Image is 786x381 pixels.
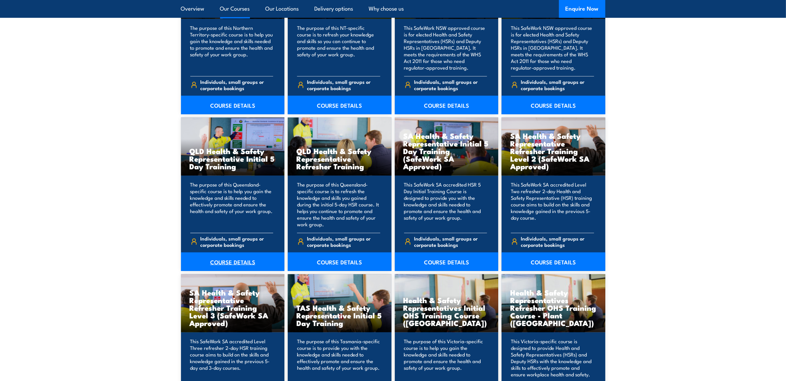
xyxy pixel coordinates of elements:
[414,79,487,91] span: Individuals, small groups or corporate bookings
[404,181,487,228] p: This SafeWork SA accredited HSR 5 Day Initial Training Course is designed to provide you with the...
[200,79,273,91] span: Individuals, small groups or corporate bookings
[288,96,392,114] a: COURSE DETAILS
[200,235,273,248] span: Individuals, small groups or corporate bookings
[403,296,490,327] h3: Health & Safety Representatives Initial OHS Training Course ([GEOGRAPHIC_DATA])
[403,132,490,170] h3: SA Health & Safety Representative Initial 5 Day Training (SafeWork SA Approved)
[297,25,380,71] p: The purpose of this NT-specific course is to refresh your knowledge and skills so you can continu...
[521,235,594,248] span: Individuals, small groups or corporate bookings
[404,25,487,71] p: This SafeWork NSW approved course is for elected Health and Safety Representatives (HSRs) and Dep...
[297,181,380,228] p: The purpose of this Queensland-specific course is to refresh the knowledge and skills you gained ...
[404,338,487,378] p: The purpose of this Victoria-specific course is to help you gain the knowledge and skills needed ...
[307,235,380,248] span: Individuals, small groups or corporate bookings
[395,252,499,271] a: COURSE DETAILS
[190,147,276,170] h3: QLD Health & Safety Representative Initial 5 Day Training
[414,235,487,248] span: Individuals, small groups or corporate bookings
[510,132,597,170] h3: SA Health & Safety Representative Refresher Training Level 2 (SafeWork SA Approved)
[502,252,605,271] a: COURSE DETAILS
[190,338,273,378] p: This SafeWork SA accredited Level Three refresher 2-day HSR training course aims to build on the ...
[190,25,273,71] p: The purpose of this Northern Territory-specific course is to help you gain the knowledge and skil...
[307,79,380,91] span: Individuals, small groups or corporate bookings
[511,338,594,378] p: This Victoria-specific course is designed to provide Health and Safety Representatives (HSRs) and...
[296,147,383,170] h3: QLD Health & Safety Representative Refresher Training
[297,338,380,378] p: The purpose of this Tasmania-specific course is to provide you with the knowledge and skills need...
[511,181,594,228] p: This SafeWork SA accredited Level Two refresher 2-day Health and Safety Representative (HSR) trai...
[190,289,276,327] h3: SA Health & Safety Representative Refresher Training Level 3 (SafeWork SA Approved)
[510,289,597,327] h3: Health & Safety Representatives Refresher OHS Training Course - Plant ([GEOGRAPHIC_DATA])
[521,79,594,91] span: Individuals, small groups or corporate bookings
[190,181,273,228] p: The purpose of this Queensland-specific course is to help you gain the knowledge and skills neede...
[296,304,383,327] h3: TAS Health & Safety Representative Initial 5 Day Training
[181,252,285,271] a: COURSE DETAILS
[511,25,594,71] p: This SafeWork NSW approved course is for elected Health and Safety Representatives (HSRs) and Dep...
[288,252,392,271] a: COURSE DETAILS
[395,96,499,114] a: COURSE DETAILS
[181,96,285,114] a: COURSE DETAILS
[502,96,605,114] a: COURSE DETAILS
